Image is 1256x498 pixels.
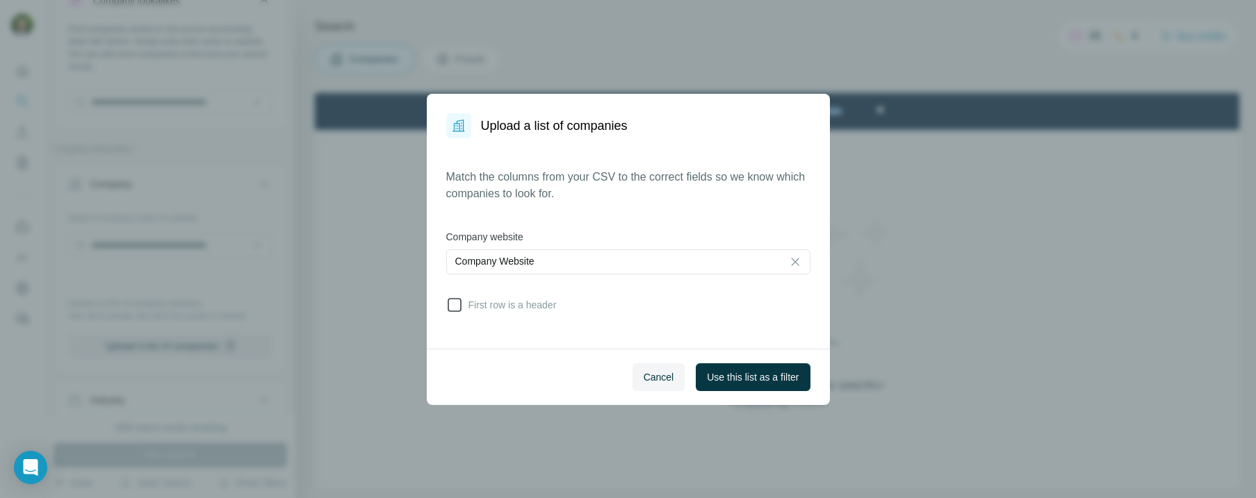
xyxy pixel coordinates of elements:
[707,370,799,384] span: Use this list as a filter
[446,169,810,202] p: Match the columns from your CSV to the correct fields so we know which companies to look for.
[446,230,810,244] label: Company website
[481,116,628,135] h1: Upload a list of companies
[463,298,557,312] span: First row is a header
[644,370,674,384] span: Cancel
[633,363,685,391] button: Cancel
[364,3,560,33] div: Upgrade plan for full access to Surfe
[14,451,47,484] div: Open Intercom Messenger
[696,363,810,391] button: Use this list as a filter
[455,254,535,268] p: Company Website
